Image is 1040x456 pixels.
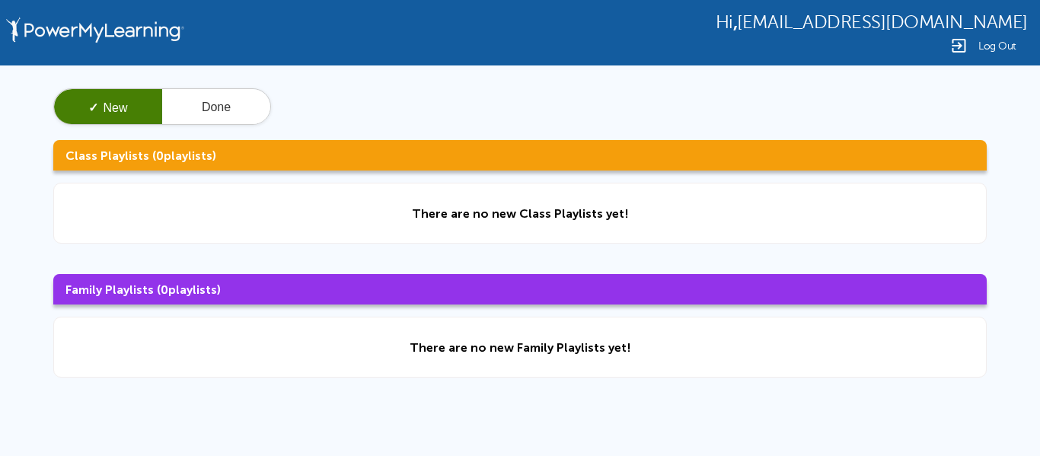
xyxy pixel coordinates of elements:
[88,101,98,114] span: ✓
[161,282,168,297] span: 0
[54,89,162,126] button: ✓New
[978,40,1016,52] span: Log Out
[162,89,270,126] button: Done
[412,206,629,221] div: There are no new Class Playlists yet!
[716,12,733,33] span: Hi
[949,37,968,55] img: Logout Icon
[410,340,631,355] div: There are no new Family Playlists yet!
[737,12,1028,33] span: [EMAIL_ADDRESS][DOMAIN_NAME]
[716,11,1028,33] div: ,
[53,140,987,171] h3: Class Playlists ( playlists)
[53,274,987,305] h3: Family Playlists ( playlists)
[156,148,164,163] span: 0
